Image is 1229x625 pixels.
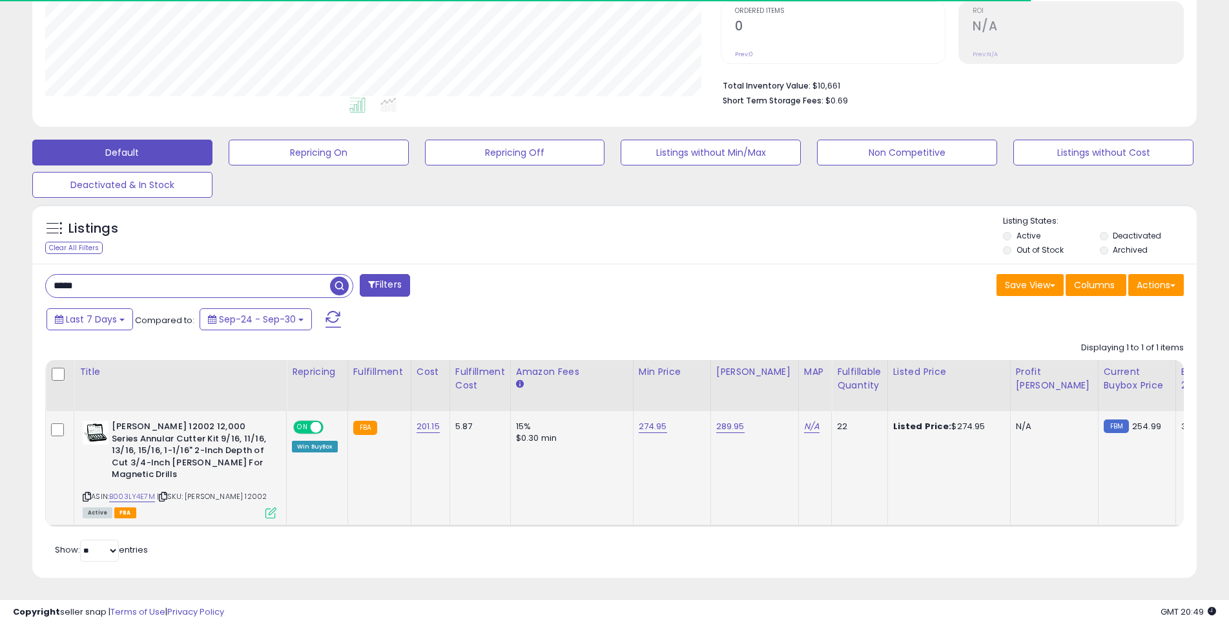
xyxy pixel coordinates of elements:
h5: Listings [68,220,118,238]
div: 5.87 [455,421,501,432]
label: Deactivated [1113,230,1161,241]
strong: Copyright [13,606,60,618]
div: Repricing [292,365,342,379]
a: 289.95 [716,420,745,433]
div: Fulfillable Quantity [837,365,882,392]
span: 2025-10-8 20:49 GMT [1161,606,1216,618]
div: Current Buybox Price [1104,365,1170,392]
div: 15% [516,421,623,432]
div: [PERSON_NAME] [716,365,793,379]
span: Columns [1074,279,1115,291]
div: 22 [837,421,877,432]
b: [PERSON_NAME] 12002 12,000 Series Annular Cutter Kit 9/16, 11/16, 13/16, 15/16, 1-1/16" 2-Inch De... [112,421,269,484]
span: All listings currently available for purchase on Amazon [83,507,112,518]
span: Sep-24 - Sep-30 [219,313,296,326]
div: Win BuyBox [292,441,338,452]
div: Displaying 1 to 1 of 1 items [1081,342,1184,354]
b: Listed Price: [893,420,952,432]
div: Cost [417,365,444,379]
span: Ordered Items [735,8,945,15]
span: Last 7 Days [66,313,117,326]
small: Amazon Fees. [516,379,524,390]
button: Default [32,140,212,165]
small: Prev: N/A [973,50,998,58]
a: 274.95 [639,420,667,433]
small: FBM [1104,419,1129,433]
button: Sep-24 - Sep-30 [200,308,312,330]
button: Last 7 Days [46,308,133,330]
span: Compared to: [135,314,194,326]
div: Profit [PERSON_NAME] [1016,365,1093,392]
small: FBA [353,421,377,435]
a: 201.15 [417,420,440,433]
li: $10,661 [723,77,1174,92]
span: $0.69 [825,94,848,107]
button: Listings without Min/Max [621,140,801,165]
div: N/A [1016,421,1088,432]
div: Fulfillment [353,365,406,379]
b: Short Term Storage Fees: [723,95,823,106]
label: Out of Stock [1017,244,1064,255]
button: Listings without Cost [1013,140,1193,165]
div: Clear All Filters [45,242,103,254]
span: FBA [114,507,136,518]
div: 3% [1181,421,1224,432]
a: N/A [804,420,820,433]
span: | SKU: [PERSON_NAME] 12002 [157,491,267,502]
h2: 0 [735,19,945,36]
div: Listed Price [893,365,1005,379]
label: Active [1017,230,1040,241]
span: OFF [322,422,342,433]
span: Show: entries [55,544,148,556]
button: Deactivated & In Stock [32,172,212,198]
a: Terms of Use [110,606,165,618]
div: Title [79,365,281,379]
button: Repricing On [229,140,409,165]
span: ON [294,422,311,433]
a: Privacy Policy [167,606,224,618]
span: ROI [973,8,1183,15]
div: ASIN: [83,421,276,516]
h2: N/A [973,19,1183,36]
div: seller snap | | [13,606,224,619]
div: Min Price [639,365,705,379]
div: $274.95 [893,421,1000,432]
button: Columns [1066,274,1126,296]
button: Non Competitive [817,140,997,165]
div: Amazon Fees [516,365,628,379]
a: B003LY4E7M [109,491,155,502]
span: 254.99 [1132,420,1161,432]
button: Actions [1128,274,1184,296]
img: 51E9r2Mqe+L._SL40_.jpg [83,421,108,445]
p: Listing States: [1003,215,1197,228]
button: Filters [360,274,410,297]
div: Fulfillment Cost [455,365,505,392]
label: Archived [1113,244,1148,255]
button: Repricing Off [425,140,605,165]
button: Save View [997,274,1064,296]
div: BB Share 24h. [1181,365,1228,392]
div: $0.30 min [516,432,623,444]
b: Total Inventory Value: [723,80,811,91]
small: Prev: 0 [735,50,753,58]
div: MAP [804,365,826,379]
